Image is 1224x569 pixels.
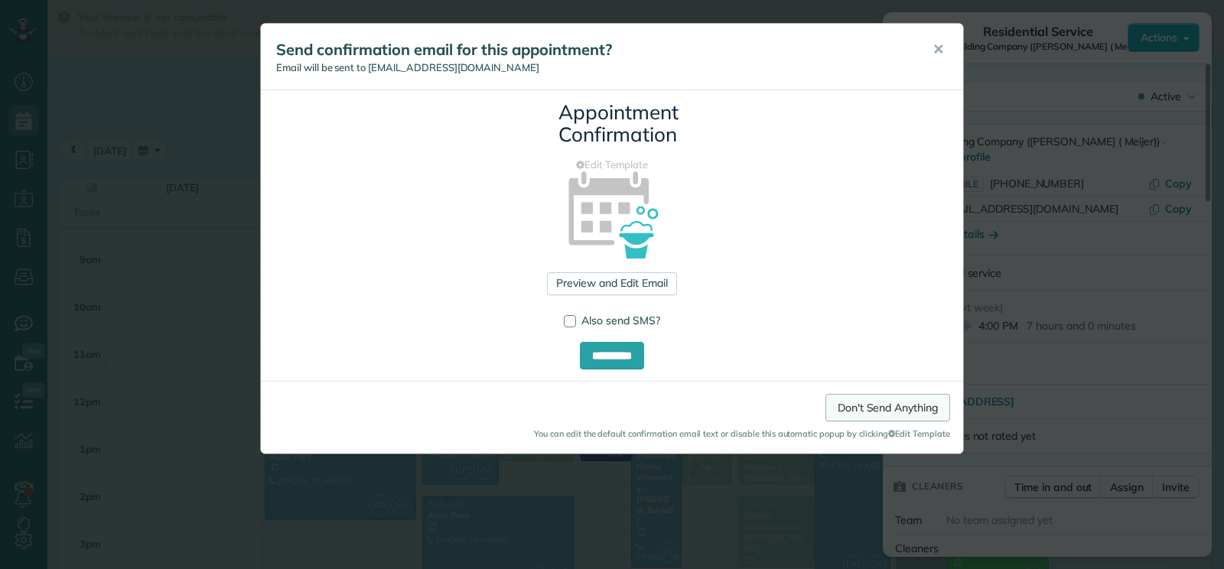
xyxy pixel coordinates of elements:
[272,158,952,172] a: Edit Template
[825,394,950,421] a: Don't Send Anything
[274,428,950,440] small: You can edit the default confirmation email text or disable this automatic popup by clicking Edit...
[547,272,676,295] a: Preview and Edit Email
[581,314,660,327] span: Also send SMS?
[544,145,681,281] img: appointment_confirmation_icon-141e34405f88b12ade42628e8c248340957700ab75a12ae832a8710e9b578dc5.png
[933,41,944,58] span: ✕
[558,102,666,145] h3: Appointment Confirmation
[276,61,539,73] span: Email will be sent to [EMAIL_ADDRESS][DOMAIN_NAME]
[276,39,911,60] h5: Send confirmation email for this appointment?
